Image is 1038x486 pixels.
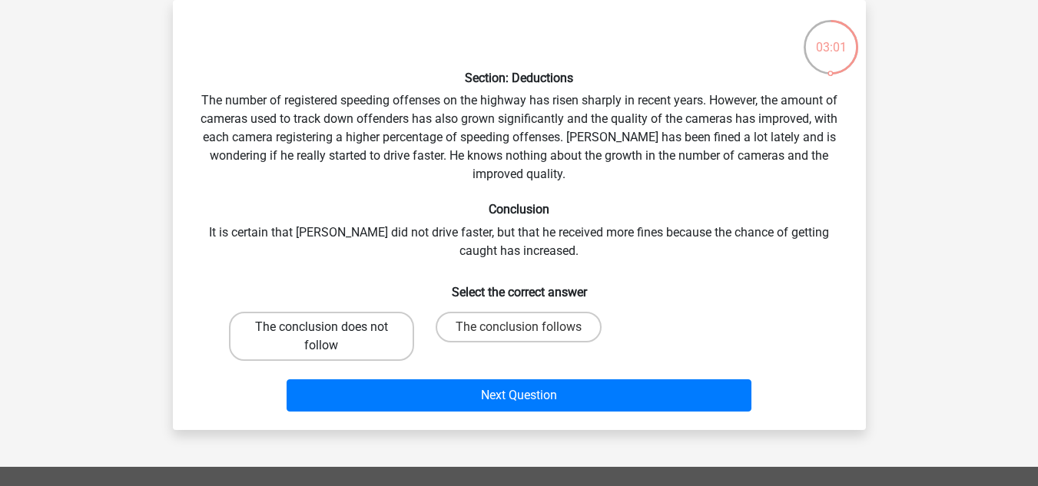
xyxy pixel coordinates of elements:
[179,12,860,418] div: The number of registered speeding offenses on the highway has risen sharply in recent years. Howe...
[287,379,751,412] button: Next Question
[802,18,860,57] div: 03:01
[197,202,841,217] h6: Conclusion
[436,312,602,342] label: The conclusion follows
[229,312,414,361] label: The conclusion does not follow
[197,273,841,299] h6: Select the correct answer
[197,71,841,85] h6: Section: Deductions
